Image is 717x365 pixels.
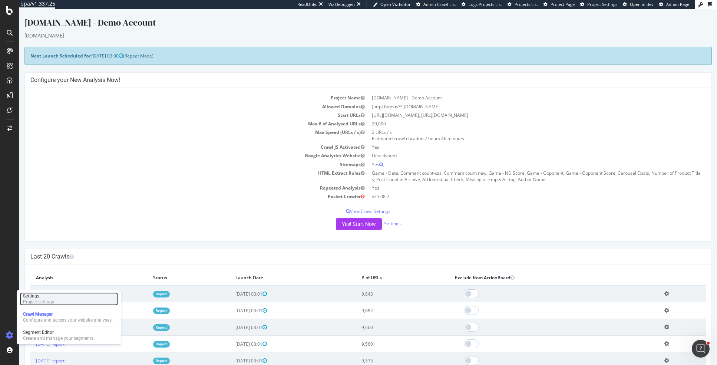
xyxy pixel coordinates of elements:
td: 20,000 [349,111,687,119]
a: Report [134,282,151,288]
span: [DATE] 03:00 [72,44,104,50]
th: # of URLs [337,261,430,276]
a: Project Settings [580,1,617,7]
td: Max Speed (URLs / s) [11,119,349,134]
td: 9,573 [337,343,430,360]
a: Logs Projects List [462,1,502,7]
span: Project Page [551,1,575,7]
div: [DOMAIN_NAME] [5,23,693,30]
div: ReadOnly: [297,1,317,7]
td: [DOMAIN_NAME] - Demo Account [349,85,687,93]
a: [DATE] report [17,299,45,305]
a: Admin Crawl List [416,1,456,7]
td: Google Analytics Website [11,142,349,151]
span: Logs Projects List [469,1,502,7]
td: Project Name [11,85,349,93]
a: [DATE] report [17,349,45,355]
a: Report [134,349,151,355]
span: Admin Crawl List [423,1,456,7]
td: Pocket Crawler [11,183,349,192]
a: Admin Page [659,1,689,7]
th: Launch Date [211,261,337,276]
span: [DATE] 03:01 [216,315,248,322]
td: Repeated Analysis [11,175,349,183]
span: [DATE] 03:01 [216,332,248,338]
a: Report [134,315,151,322]
button: Yes! Start Now [317,209,363,221]
td: v25.08.2 [349,183,687,192]
td: Game - Date, Comment count-css, Comment count new, Game - ND Score, Game - Opponent, Game - Oppon... [349,160,687,175]
td: 2 URLs / s Estimated crawl duration: [349,119,687,134]
div: Project settings [23,299,54,305]
div: Viz Debugger: [328,1,355,7]
a: Project Page [543,1,575,7]
span: [DATE] 03:01 [216,349,248,355]
div: Segment Editor [23,329,93,335]
td: HTML Extract Rules [11,160,349,175]
a: Report [134,332,151,338]
td: Deactivated [349,142,687,151]
div: (Repeat Mode) [5,38,693,56]
a: Segment EditorCreate and manage your segments [20,329,118,342]
h4: Last 20 Crawls [11,244,687,251]
span: Open Viz Editor [380,1,411,7]
p: View Crawl Settings [11,199,687,205]
td: Yes [349,175,687,183]
td: Yes [349,151,687,160]
div: [DOMAIN_NAME] - Demo Account [5,7,693,23]
a: [DATE] report [17,315,45,322]
span: Open in dev [630,1,654,7]
td: Crawl JS Activated [11,134,349,142]
span: Admin Page [666,1,689,7]
a: Open Viz Editor [373,1,411,7]
th: Analysis [11,261,128,276]
div: Configure and access your website analyses [23,317,112,323]
td: 9,560 [337,327,430,343]
div: Settings [23,293,54,299]
td: (http|https)://*.[DOMAIN_NAME] [349,93,687,102]
a: Settings [365,212,381,218]
a: Crawl ManagerConfigure and access your website analyses [20,310,118,324]
td: Sitemaps [11,151,349,160]
strong: Next Launch Scheduled for: [11,44,72,50]
td: 9,843 [337,276,430,293]
h4: Configure your New Analysis Now! [11,68,687,75]
td: [URL][DOMAIN_NAME], [URL][DOMAIN_NAME] [349,102,687,111]
a: Report [134,299,151,305]
td: Max # of Analysed URLs [11,111,349,119]
iframe: Intercom live chat [692,340,710,358]
span: Project Settings [587,1,617,7]
span: 2 hours 46 minutes [405,126,445,133]
th: Status [128,261,211,276]
span: [DATE] 03:01 [216,282,248,288]
a: [DATE] report [17,332,45,338]
a: SettingsProject settings [20,292,118,306]
span: Projects List [515,1,538,7]
a: Projects List [508,1,538,7]
div: Create and manage your segments [23,335,93,341]
div: Crawl Manager [23,311,112,317]
td: 9,660 [337,310,430,327]
span: [DATE] 03:01 [216,299,248,305]
a: [DATE] report [17,282,45,288]
td: Start URLs [11,102,349,111]
td: Allowed Domains [11,93,349,102]
a: Open in dev [623,1,654,7]
th: Exclude from ActionBoard [430,261,640,276]
td: Yes [349,134,687,142]
td: 9,882 [337,293,430,310]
